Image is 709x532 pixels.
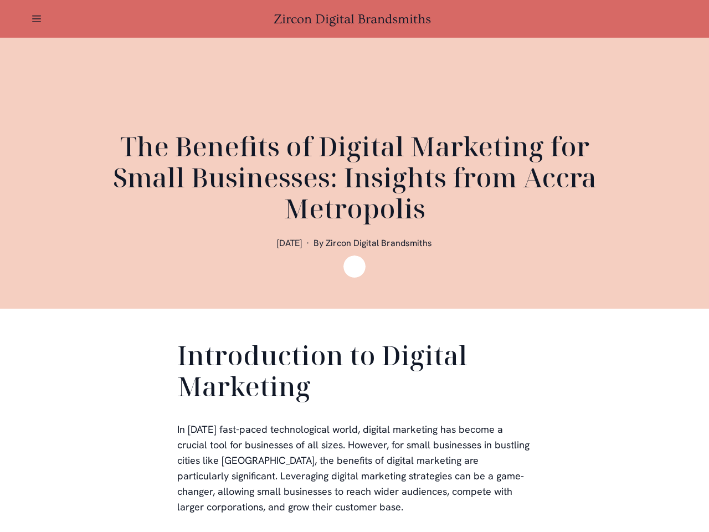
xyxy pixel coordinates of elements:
[277,237,302,249] span: [DATE]
[274,12,435,27] a: Zircon Digital Brandsmiths
[314,237,432,249] span: By Zircon Digital Brandsmiths
[177,340,532,406] h2: Introduction to Digital Marketing
[343,255,366,278] img: Zircon Digital Brandsmiths
[306,237,309,249] span: ·
[89,131,620,224] h1: The Benefits of Digital Marketing for Small Businesses: Insights from Accra Metropolis
[177,422,532,515] p: In [DATE] fast-paced technological world, digital marketing has become a crucial tool for busines...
